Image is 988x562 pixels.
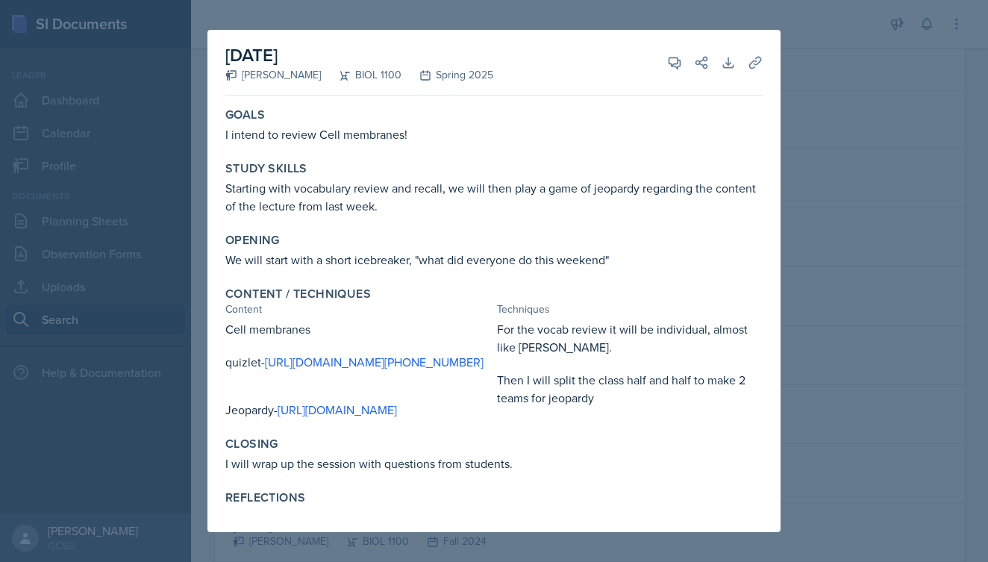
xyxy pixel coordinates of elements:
[497,371,763,407] p: Then I will split the class half and half to make 2 teams for jeopardy
[497,302,763,317] div: Techniques
[225,107,265,122] label: Goals
[225,320,491,338] p: Cell membranes
[321,67,401,83] div: BIOL 1100
[225,179,763,215] p: Starting with vocabulary review and recall, we will then play a game of jeopardy regarding the co...
[225,67,321,83] div: [PERSON_NAME]
[401,67,493,83] div: Spring 2025
[225,401,491,419] p: Jeopardy-
[225,161,307,176] label: Study Skills
[225,251,763,269] p: We will start with a short icebreaker, "what did everyone do this weekend"
[225,353,491,371] p: quizlet-
[225,125,763,143] p: I intend to review Cell membranes!
[225,490,305,505] label: Reflections
[225,437,278,452] label: Closing
[278,402,397,418] a: [URL][DOMAIN_NAME]
[225,287,371,302] label: Content / Techniques
[225,233,280,248] label: Opening
[225,42,493,69] h2: [DATE]
[225,302,491,317] div: Content
[497,320,763,356] p: For the vocab review it will be individual, almost like [PERSON_NAME].
[265,354,484,370] a: [URL][DOMAIN_NAME][PHONE_NUMBER]
[225,455,763,472] p: I will wrap up the session with questions from students.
